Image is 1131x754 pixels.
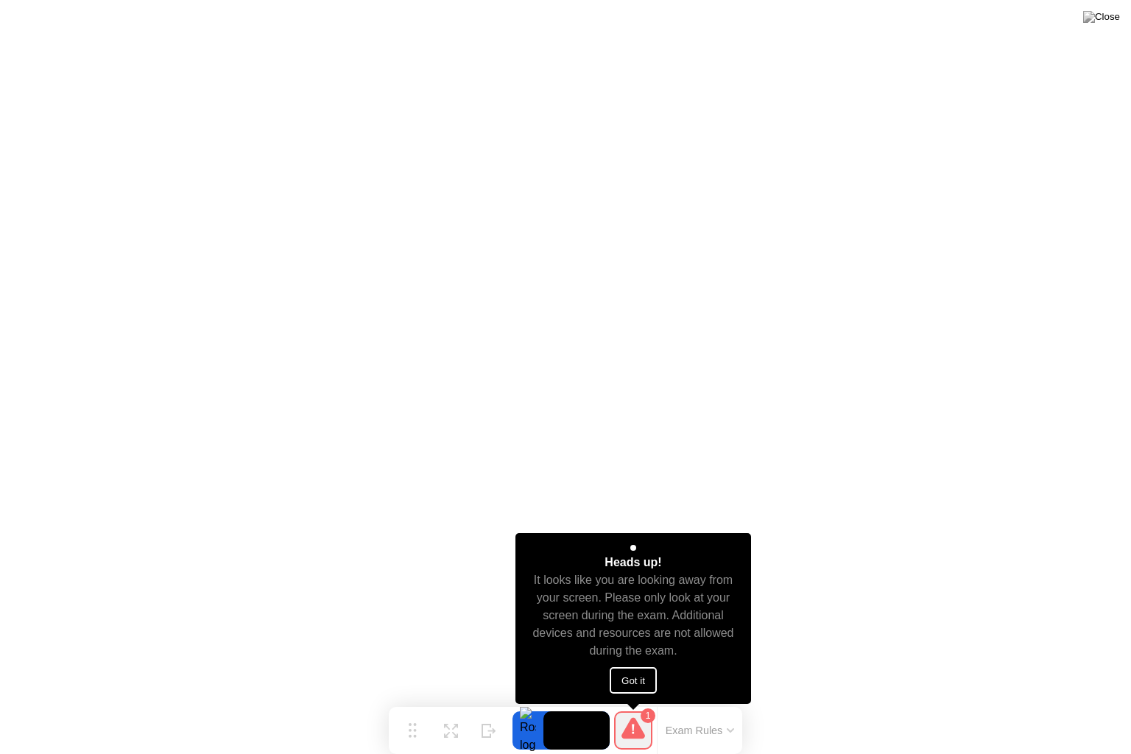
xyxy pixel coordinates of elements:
div: Heads up! [605,554,661,571]
div: 1 [641,708,655,723]
button: Got it [610,667,657,694]
button: Exam Rules [661,724,739,737]
img: Close [1083,11,1120,23]
div: It looks like you are looking away from your screen. Please only look at your screen during the e... [529,571,739,660]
